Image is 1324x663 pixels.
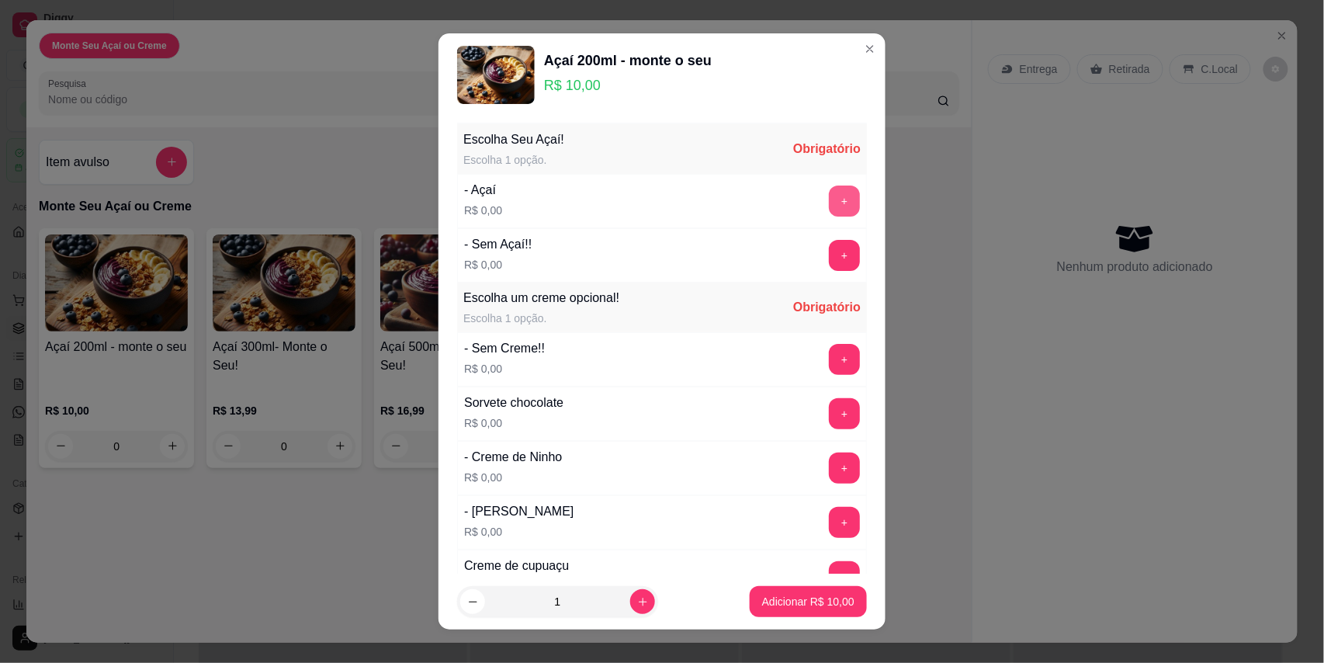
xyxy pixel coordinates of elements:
[464,339,545,358] div: - Sem Creme!!
[457,46,535,104] img: product-image
[464,470,562,485] p: R$ 0,00
[829,186,860,217] button: add
[464,502,574,521] div: - [PERSON_NAME]
[829,561,860,592] button: add
[793,298,861,317] div: Obrigatório
[750,586,867,617] button: Adicionar R$ 10,00
[464,448,562,467] div: - Creme de Ninho
[463,311,619,326] div: Escolha 1 opção.
[463,289,619,307] div: Escolha um creme opcional!
[544,75,712,96] p: R$ 10,00
[829,344,860,375] button: add
[793,140,861,158] div: Obrigatório
[762,594,854,609] p: Adicionar R$ 10,00
[829,453,860,484] button: add
[858,36,882,61] button: Close
[464,235,532,254] div: - Sem Açaí!!
[829,507,860,538] button: add
[464,181,502,200] div: - Açaí
[464,203,502,218] p: R$ 0,00
[464,415,563,431] p: R$ 0,00
[464,524,574,540] p: R$ 0,00
[460,589,485,614] button: decrease-product-quantity
[464,557,569,575] div: Creme de cupuaçu
[464,361,545,377] p: R$ 0,00
[829,398,860,429] button: add
[463,152,564,168] div: Escolha 1 opção.
[463,130,564,149] div: Escolha Seu Açaí!
[464,394,563,412] div: Sorvete chocolate
[630,589,655,614] button: increase-product-quantity
[829,240,860,271] button: add
[544,50,712,71] div: Açaí 200ml - monte o seu
[464,257,532,272] p: R$ 0,00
